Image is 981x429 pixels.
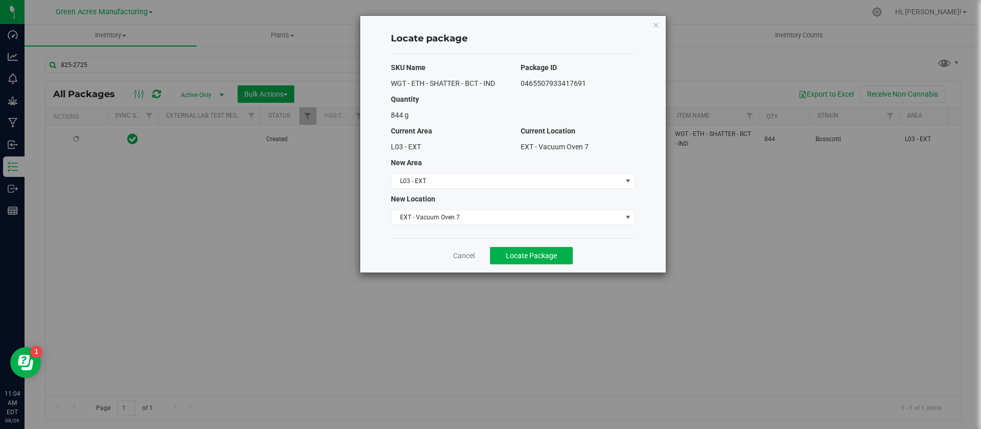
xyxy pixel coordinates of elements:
span: EXT - Vacuum Oven 7 [391,210,622,224]
span: SKU Name [391,63,426,72]
button: Locate Package [490,247,573,264]
a: Cancel [453,251,475,261]
span: L03 - EXT [391,174,622,188]
span: EXT - Vacuum Oven 7 [521,143,589,151]
span: New Area [391,159,422,167]
span: Current Area [391,127,432,135]
span: 844 g [391,111,409,119]
iframe: Resource center [10,347,41,378]
span: Current Location [521,127,575,135]
span: L03 - EXT [391,143,421,151]
span: 0465507933417691 [521,79,586,87]
span: WGT - ETH - SHATTER - BCT - IND [391,79,495,87]
span: select [621,210,634,224]
span: Package ID [521,63,557,72]
span: select [621,174,634,188]
span: Locate Package [506,252,557,260]
span: New Location [391,195,435,203]
span: Quantity [391,95,419,103]
iframe: Resource center unread badge [30,346,42,358]
h4: Locate package [391,32,635,46]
